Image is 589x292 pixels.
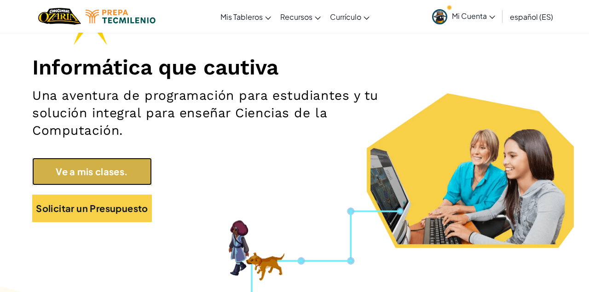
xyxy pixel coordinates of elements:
[38,7,81,26] img: Home
[427,2,500,31] a: Mi Cuenta
[32,195,152,222] a: Solicitar un Presupuesto
[38,7,81,26] a: Ozaria by CodeCombat logo
[32,158,152,185] a: Ve a mis clases.
[280,12,312,22] span: Recursos
[432,9,447,24] img: avatar
[220,12,263,22] span: Mis Tableros
[505,4,558,29] a: español (ES)
[276,4,325,29] a: Recursos
[452,11,495,21] span: Mi Cuenta
[32,87,384,139] h2: Una aventura de programación para estudiantes y tu solución integral para enseñar Ciencias de la ...
[510,12,553,22] span: español (ES)
[32,54,557,80] h1: Informática que cautiva
[216,4,276,29] a: Mis Tableros
[325,4,374,29] a: Currículo
[330,12,361,22] span: Currículo
[86,10,156,23] img: Tecmilenio logo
